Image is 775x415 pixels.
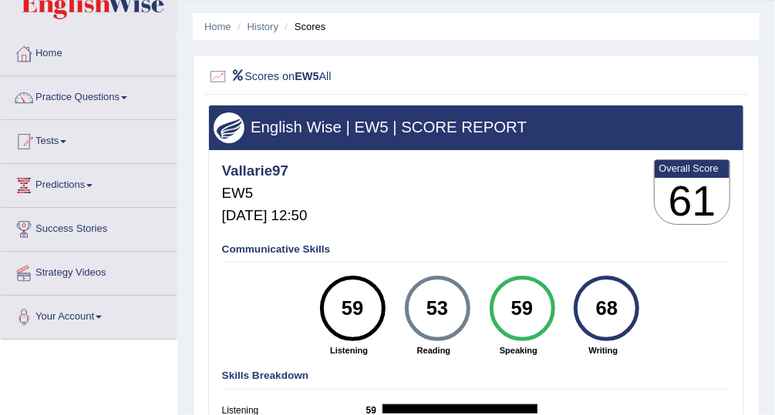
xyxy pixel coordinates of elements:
[295,69,318,82] b: EW5
[214,119,738,136] h3: English Wise | EW5 | SCORE REPORT
[222,163,308,179] h4: Vallarie97
[1,76,177,115] a: Practice Questions
[1,164,177,202] a: Predictions
[313,344,385,356] strong: Listening
[222,186,308,202] h5: EW5
[655,178,730,225] h3: 61
[659,162,726,174] b: Overall Score
[583,281,631,336] div: 68
[214,112,244,143] img: wings.png
[498,281,546,336] div: 59
[483,344,554,356] strong: Speaking
[1,296,177,334] a: Your Account
[222,244,731,256] h4: Communicative Skills
[222,370,731,382] h4: Skills Breakdown
[1,252,177,290] a: Strategy Videos
[222,208,308,224] h5: [DATE] 12:50
[568,344,639,356] strong: Writing
[248,21,278,32] a: History
[1,120,177,159] a: Tests
[281,19,326,34] li: Scores
[413,281,461,336] div: 53
[329,281,376,336] div: 59
[1,32,177,71] a: Home
[398,344,470,356] strong: Reading
[204,21,231,32] a: Home
[208,67,541,87] h2: Scores on All
[1,208,177,246] a: Success Stories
